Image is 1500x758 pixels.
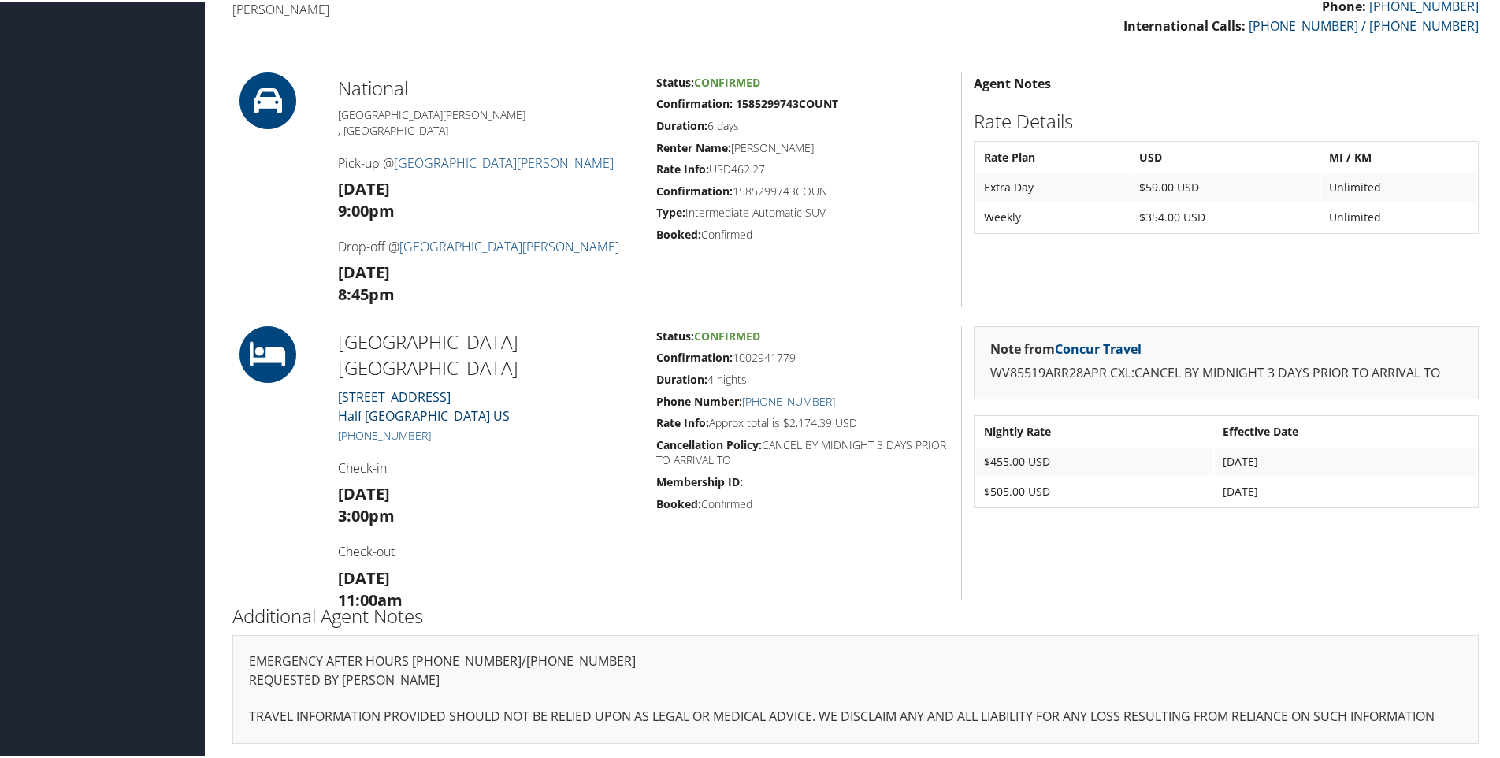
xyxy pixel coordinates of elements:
strong: [DATE] [338,260,390,281]
strong: 11:00am [338,588,403,609]
td: $59.00 USD [1131,172,1320,200]
strong: Status: [656,327,694,342]
strong: 3:00pm [338,503,395,525]
strong: Confirmation: 1585299743COUNT [656,95,838,110]
strong: Rate Info: [656,160,709,175]
h4: Check-out [338,541,632,559]
h5: Intermediate Automatic SUV [656,203,949,219]
h4: Pick-up @ [338,153,632,170]
th: USD [1131,142,1320,170]
h5: Approx total is $2,174.39 USD [656,414,949,429]
a: [GEOGRAPHIC_DATA][PERSON_NAME] [399,236,619,254]
p: REQUESTED BY [PERSON_NAME] [249,669,1462,689]
strong: Duration: [656,370,707,385]
h4: Drop-off @ [338,236,632,254]
td: Weekly [976,202,1130,230]
a: [PHONE_NUMBER] / [PHONE_NUMBER] [1249,16,1479,33]
strong: Cancellation Policy: [656,436,762,451]
span: Confirmed [694,327,760,342]
th: Rate Plan [976,142,1130,170]
td: [DATE] [1215,446,1476,474]
a: [PHONE_NUMBER] [742,392,835,407]
strong: Confirmation: [656,182,733,197]
a: [PHONE_NUMBER] [338,426,431,441]
a: [STREET_ADDRESS]Half [GEOGRAPHIC_DATA] US [338,387,510,423]
strong: 8:45pm [338,282,395,303]
strong: International Calls: [1123,16,1246,33]
h5: Confirmed [656,495,949,511]
h2: National [338,73,632,100]
a: [GEOGRAPHIC_DATA][PERSON_NAME] [394,153,614,170]
td: $354.00 USD [1131,202,1320,230]
h5: 4 nights [656,370,949,386]
strong: Agent Notes [974,73,1051,91]
a: Concur Travel [1055,339,1142,356]
p: TRAVEL INFORMATION PROVIDED SHOULD NOT BE RELIED UPON AS LEGAL OR MEDICAL ADVICE. WE DISCLAIM ANY... [249,705,1462,726]
strong: [DATE] [338,176,390,198]
td: [DATE] [1215,476,1476,504]
strong: Note from [990,339,1142,356]
h5: 1585299743COUNT [656,182,949,198]
strong: Booked: [656,495,701,510]
td: $455.00 USD [976,446,1213,474]
h5: [GEOGRAPHIC_DATA][PERSON_NAME] , [GEOGRAPHIC_DATA] [338,106,632,136]
strong: [DATE] [338,566,390,587]
td: Unlimited [1321,172,1476,200]
h5: 1002941779 [656,348,949,364]
strong: Type: [656,203,685,218]
h2: Additional Agent Notes [232,601,1479,628]
th: Effective Date [1215,416,1476,444]
strong: 9:00pm [338,199,395,220]
td: $505.00 USD [976,476,1213,504]
td: Unlimited [1321,202,1476,230]
h2: Rate Details [974,106,1479,133]
h5: 6 days [656,117,949,132]
th: MI / KM [1321,142,1476,170]
h2: [GEOGRAPHIC_DATA] [GEOGRAPHIC_DATA] [338,327,632,380]
h4: Check-in [338,458,632,475]
h5: USD462.27 [656,160,949,176]
strong: Confirmation: [656,348,733,363]
strong: Booked: [656,225,701,240]
strong: Rate Info: [656,414,709,429]
h5: CANCEL BY MIDNIGHT 3 DAYS PRIOR TO ARRIVAL TO [656,436,949,466]
td: Extra Day [976,172,1130,200]
strong: Membership ID: [656,473,743,488]
h5: Confirmed [656,225,949,241]
strong: [DATE] [338,481,390,503]
strong: Duration: [656,117,707,132]
strong: Status: [656,73,694,88]
strong: Renter Name: [656,139,731,154]
div: EMERGENCY AFTER HOURS [PHONE_NUMBER]/[PHONE_NUMBER] [232,634,1479,741]
p: WV85519ARR28APR CXL:CANCEL BY MIDNIGHT 3 DAYS PRIOR TO ARRIVAL TO [990,362,1462,382]
h5: [PERSON_NAME] [656,139,949,154]
span: Confirmed [694,73,760,88]
strong: Phone Number: [656,392,742,407]
th: Nightly Rate [976,416,1213,444]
